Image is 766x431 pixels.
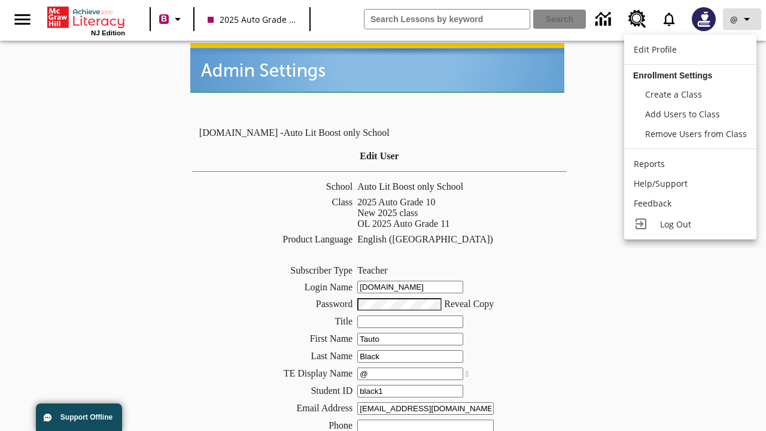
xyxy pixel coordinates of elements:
[634,178,688,189] span: Help/Support
[645,89,702,100] span: Create a Class
[634,158,665,169] span: Reports
[645,108,720,120] span: Add Users to Class
[634,44,677,55] span: Edit Profile
[633,71,712,80] span: Enrollment Settings
[634,198,671,209] span: Feedback
[660,218,691,230] span: Log Out
[645,128,747,139] span: Remove Users from Class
